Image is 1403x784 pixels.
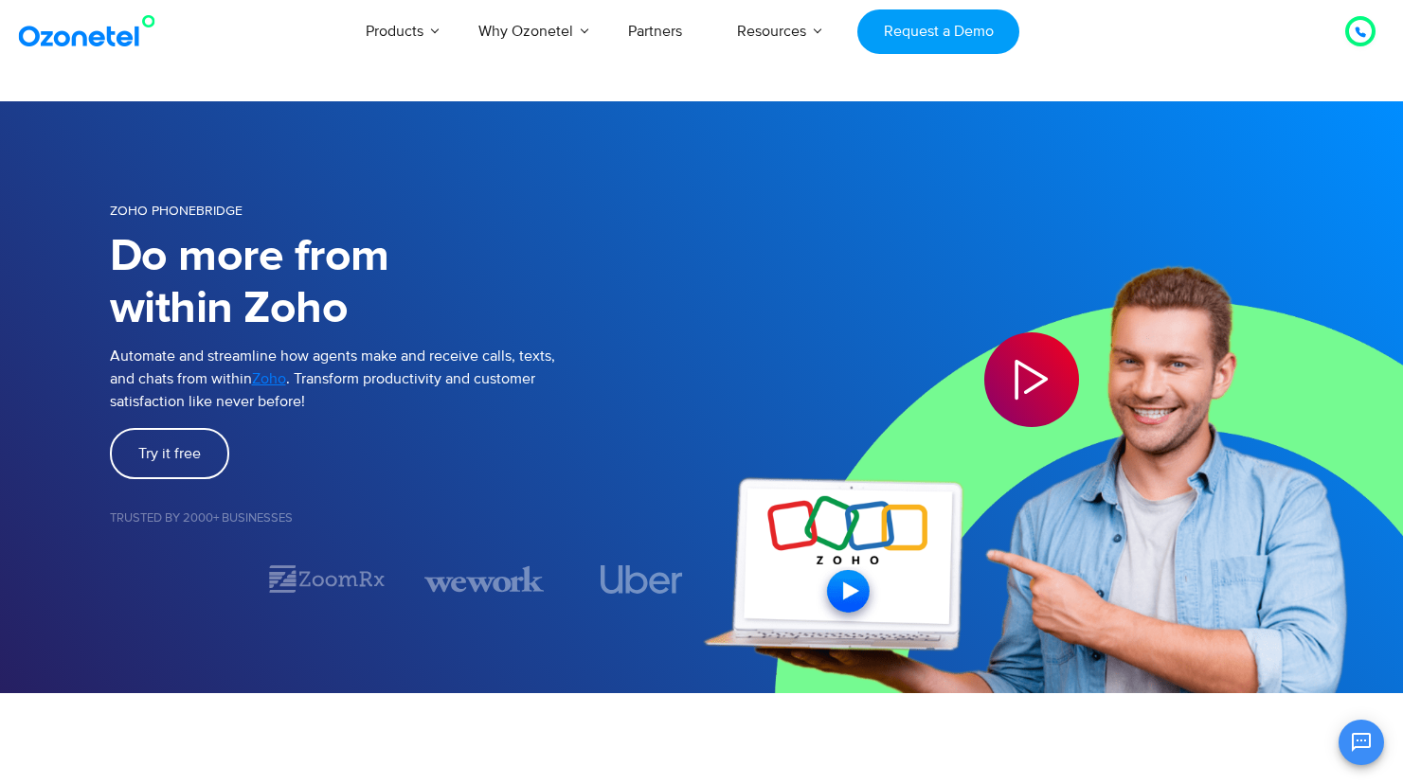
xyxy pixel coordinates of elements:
[267,562,387,596] img: zoomrx
[601,565,683,594] img: uber
[110,568,229,591] div: 1 / 7
[110,428,229,479] a: Try it free
[984,332,1079,427] div: Play Video
[252,369,286,388] span: Zoho
[857,9,1019,54] a: Request a Demo
[110,512,702,525] h5: Trusted by 2000+ Businesses
[1339,720,1384,765] button: Open chat
[110,203,243,219] span: Zoho Phonebridge
[582,565,701,594] div: 4 / 7
[424,562,544,596] img: wework
[424,562,544,596] div: 3 / 7
[267,562,387,596] div: 2 / 7
[138,446,201,461] span: Try it free
[252,367,286,390] a: Zoho
[110,231,702,335] h1: Do more from within Zoho
[110,562,702,596] div: Image Carousel
[110,345,702,413] p: Automate and streamline how agents make and receive calls, texts, and chats from within . Transfo...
